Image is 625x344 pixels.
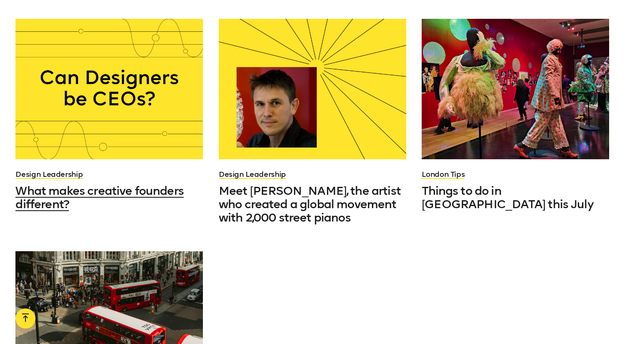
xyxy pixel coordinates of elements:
[422,184,593,211] span: Things to do in [GEOGRAPHIC_DATA] this July
[15,184,183,211] span: What makes creative founders different?
[15,170,83,179] a: Design Leadership
[15,184,203,211] a: What makes creative founders different?
[422,170,465,179] a: London Tips
[219,184,406,224] a: Meet [PERSON_NAME], the artist who created a global movement with 2,000 street pianos
[219,184,401,224] span: Meet [PERSON_NAME], the artist who created a global movement with 2,000 street pianos
[219,170,286,179] a: Design Leadership
[422,184,609,211] a: Things to do in [GEOGRAPHIC_DATA] this July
